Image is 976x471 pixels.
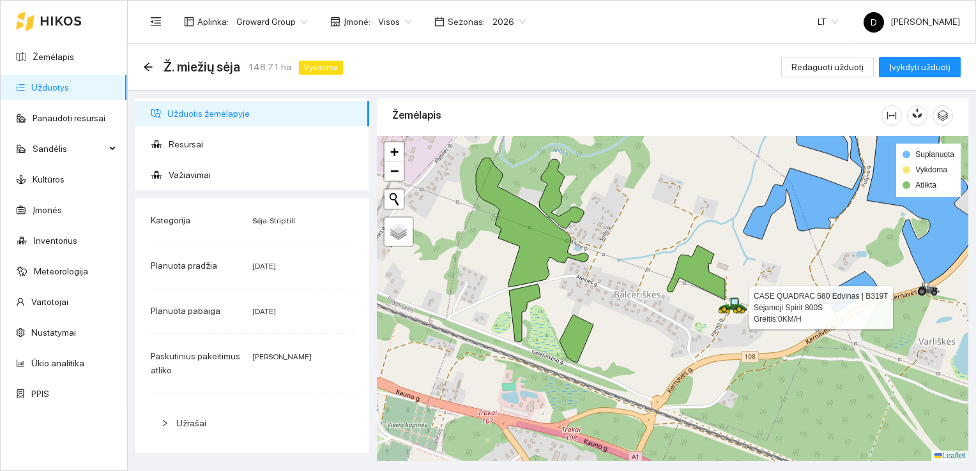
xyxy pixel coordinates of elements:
[390,163,399,179] span: −
[492,12,526,31] span: 2026
[31,389,49,399] a: PPIS
[151,260,217,271] span: Planuota pradžia
[252,307,276,316] span: [DATE]
[169,131,359,157] span: Resursai
[169,162,359,188] span: Važiavimai
[143,62,153,72] span: arrow-left
[34,266,88,276] a: Meteorologija
[143,62,153,73] div: Atgal
[252,262,276,271] span: [DATE]
[248,60,291,74] span: 148.71 ha
[151,351,240,375] span: Paskutinius pakeitimus atliko
[252,352,312,361] span: [PERSON_NAME]
[33,52,74,62] a: Žemėlapis
[889,60,950,74] span: Įvykdyti užduotį
[252,216,295,225] span: Sėja. Strip till
[385,161,404,181] a: Zoom out
[934,451,965,460] a: Leaflet
[915,181,936,190] span: Atlikta
[31,82,69,93] a: Užduotys
[344,15,370,29] span: Įmonė :
[31,297,68,307] a: Vartotojai
[392,97,881,133] div: Žemėlapis
[143,9,169,34] button: menu-fold
[151,306,220,316] span: Planuota pabaiga
[299,61,343,75] span: Vykdoma
[330,17,340,27] span: shop
[31,358,84,368] a: Ūkio analitika
[31,327,76,338] a: Nustatymai
[448,15,485,29] span: Sezonas :
[34,235,77,246] a: Inventorius
[882,110,901,121] span: column-width
[864,17,960,27] span: [PERSON_NAME]
[197,15,229,29] span: Aplinka :
[161,419,169,427] span: right
[915,165,947,174] span: Vykdoma
[781,57,874,77] button: Redaguoti užduotį
[33,136,105,161] span: Sandėlis
[236,12,307,31] span: Groward Group
[164,57,240,77] span: Ž. miežių sėja
[151,215,190,225] span: Kategorija
[390,144,399,160] span: +
[385,218,413,246] a: Layers
[176,418,206,428] span: Užrašai
[151,408,354,438] div: Užrašai
[915,150,954,159] span: Suplanuota
[818,12,838,31] span: LT
[879,57,961,77] button: Įvykdyti užduotį
[33,113,105,123] a: Panaudoti resursai
[791,60,864,74] span: Redaguoti užduotį
[385,142,404,161] a: Zoom in
[378,12,411,31] span: Visos
[33,174,65,184] a: Kultūros
[167,101,359,126] span: Užduotis žemėlapyje
[150,16,162,27] span: menu-fold
[881,105,902,126] button: column-width
[871,12,877,33] span: D
[434,17,445,27] span: calendar
[781,62,874,72] a: Redaguoti užduotį
[184,17,194,27] span: layout
[385,190,404,209] button: Initiate a new search
[33,205,62,215] a: Įmonės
